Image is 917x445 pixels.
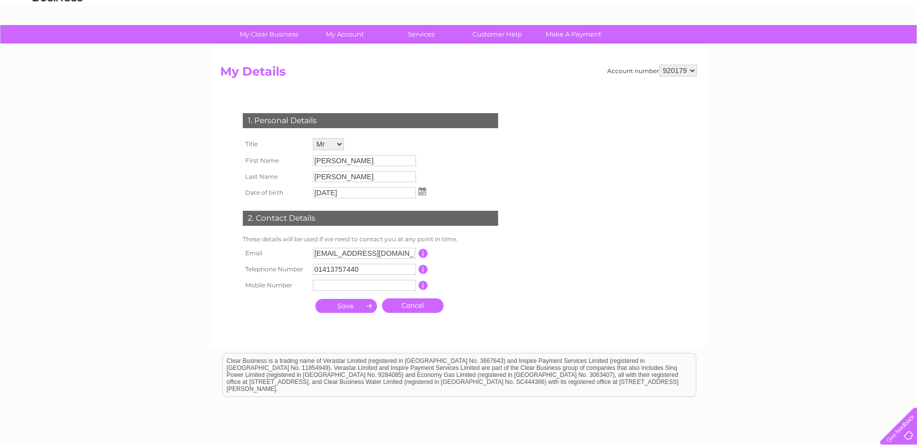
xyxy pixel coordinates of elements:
a: Water [741,43,760,50]
a: My Clear Business [228,25,310,44]
div: Account number [607,65,697,77]
th: Mobile Number [240,277,310,293]
th: Title [240,136,310,153]
div: 1. Personal Details [243,113,498,128]
input: Information [418,281,428,290]
h2: My Details [220,65,697,84]
a: Make A Payment [532,25,615,44]
a: Contact [850,43,875,50]
th: Date of birth [240,185,310,201]
th: Email [240,245,310,261]
input: Information [418,265,428,274]
a: Customer Help [456,25,539,44]
a: Services [380,25,463,44]
img: ... [418,187,426,195]
td: These details will be used if we need to contact you at any point in time. [240,233,501,245]
a: Cancel [382,298,443,313]
a: Blog [830,43,844,50]
a: Telecoms [794,43,824,50]
img: logo.png [32,26,83,57]
a: 0333 014 3131 [728,5,797,18]
th: Last Name [240,169,310,185]
input: Submit [315,299,377,313]
a: Energy [766,43,788,50]
div: 2. Contact Details [243,211,498,226]
div: Clear Business is a trading name of Verastar Limited (registered in [GEOGRAPHIC_DATA] No. 3667643... [223,6,696,49]
input: Information [418,249,428,258]
th: Telephone Number [240,261,310,277]
th: First Name [240,153,310,169]
a: Log out [884,43,907,50]
a: My Account [304,25,386,44]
